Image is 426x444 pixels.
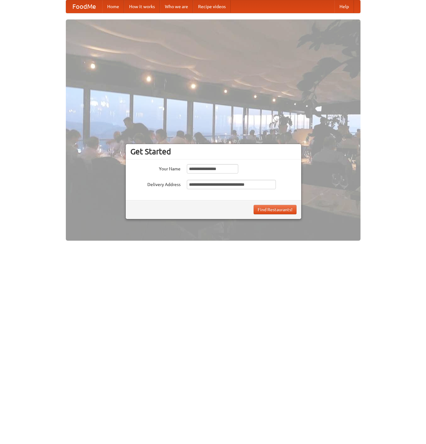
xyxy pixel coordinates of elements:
a: How it works [124,0,160,13]
a: Help [334,0,354,13]
a: Who we are [160,0,193,13]
a: FoodMe [66,0,102,13]
h3: Get Started [130,147,297,156]
a: Home [102,0,124,13]
label: Delivery Address [130,180,181,188]
button: Find Restaurants! [254,205,297,214]
label: Your Name [130,164,181,172]
a: Recipe videos [193,0,231,13]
